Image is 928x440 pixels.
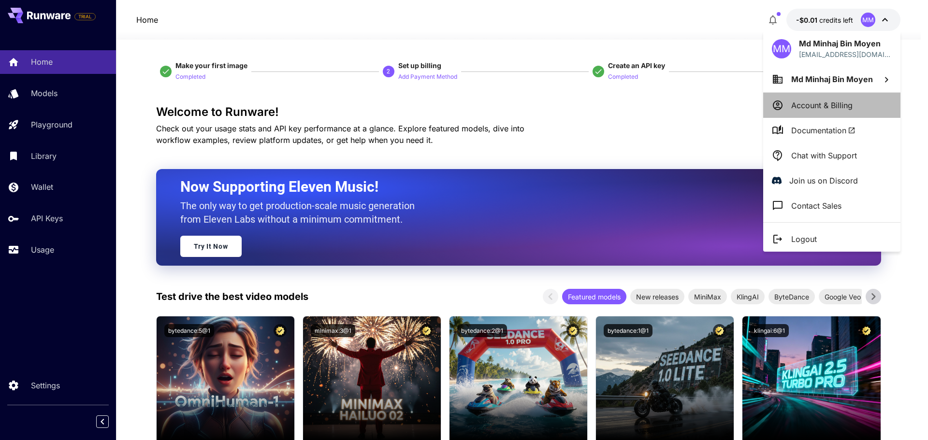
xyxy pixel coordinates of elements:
div: MM [772,39,791,58]
p: Logout [791,233,817,245]
p: Chat with Support [791,150,857,161]
button: Md Minhaj Bin Moyen [763,66,900,92]
p: Account & Billing [791,99,853,111]
p: Md Minhaj Bin Moyen [799,38,892,49]
p: Join us on Discord [789,175,858,186]
span: Documentation [791,125,855,136]
p: [EMAIL_ADDRESS][DOMAIN_NAME] [799,49,892,59]
span: Md Minhaj Bin Moyen [791,74,873,84]
p: Contact Sales [791,200,841,212]
div: contact.minhazuddin@gmail.com [799,49,892,59]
